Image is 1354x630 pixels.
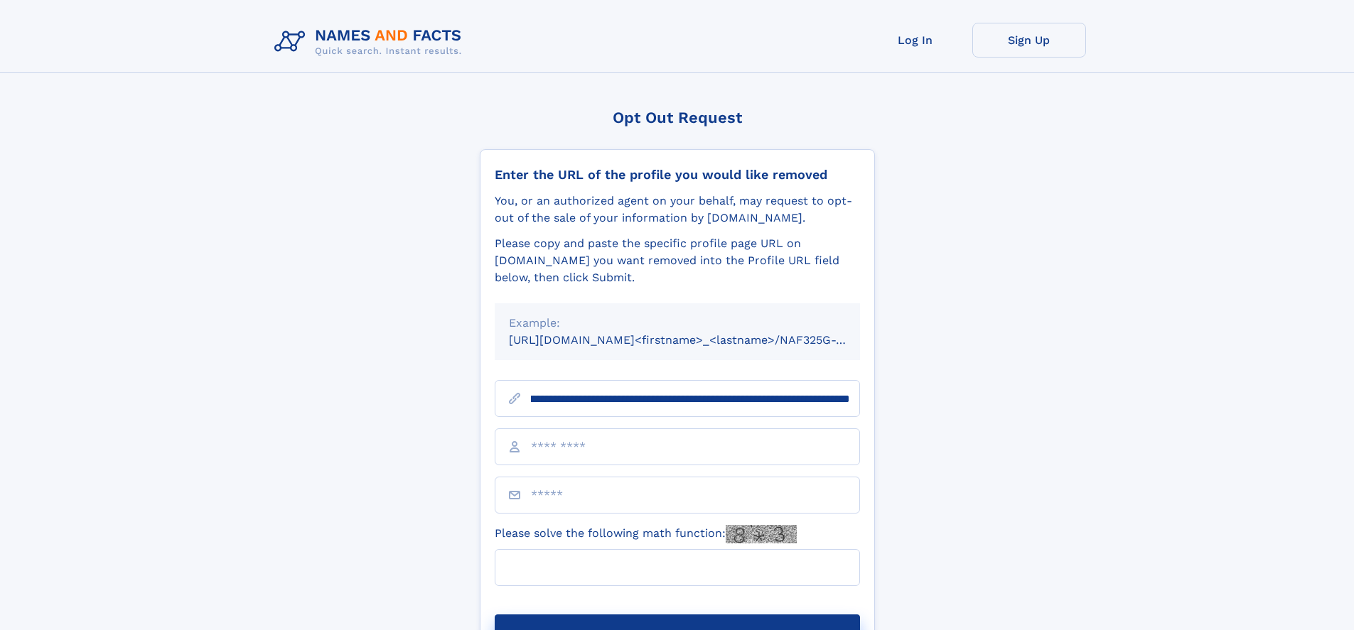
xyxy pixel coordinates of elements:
[495,235,860,286] div: Please copy and paste the specific profile page URL on [DOMAIN_NAME] you want removed into the Pr...
[509,315,846,332] div: Example:
[495,167,860,183] div: Enter the URL of the profile you would like removed
[509,333,887,347] small: [URL][DOMAIN_NAME]<firstname>_<lastname>/NAF325G-xxxxxxxx
[495,192,860,227] div: You, or an authorized agent on your behalf, may request to opt-out of the sale of your informatio...
[269,23,473,61] img: Logo Names and Facts
[972,23,1086,58] a: Sign Up
[495,525,797,543] label: Please solve the following math function:
[859,23,972,58] a: Log In
[480,109,875,126] div: Opt Out Request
